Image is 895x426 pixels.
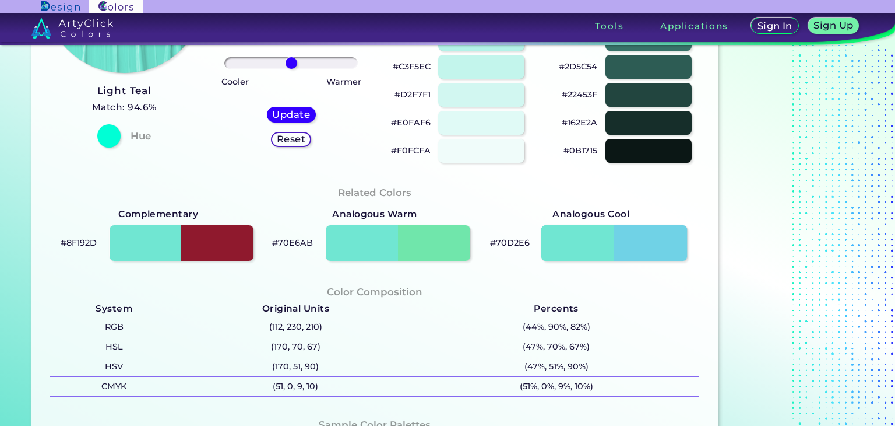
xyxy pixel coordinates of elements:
[221,75,249,89] p: Cooler
[811,19,857,33] a: Sign Up
[753,19,796,33] a: Sign In
[413,301,699,316] h5: Percents
[41,1,80,12] img: ArtyClick Design logo
[50,357,178,376] p: HSV
[413,357,699,376] p: (47%, 51%, 90%)
[131,128,151,145] h4: Hue
[490,236,530,250] p: #70D2E6
[50,317,178,337] p: RGB
[391,144,431,158] p: #F0FCFA
[391,116,431,130] p: #E0FAF6
[326,75,361,89] p: Warmer
[552,207,629,222] strong: Analogous Cool
[413,337,699,357] p: (47%, 70%, 67%)
[393,60,431,74] p: #C3F5EC
[50,337,178,357] p: HSL
[816,21,852,30] h5: Sign Up
[559,60,597,74] p: #2D5C54
[394,88,431,102] p: #D2F7F1
[338,184,411,201] h4: Related Colors
[92,84,157,98] h3: Light Teal
[50,301,178,316] h5: System
[413,317,699,337] p: (44%, 90%, 82%)
[118,207,198,222] strong: Complementary
[272,236,313,250] p: #70E6AB
[92,82,157,116] a: Light Teal Match: 94.6%
[31,18,114,39] img: logo_artyclick_colors_white.svg
[759,22,791,30] h5: Sign In
[178,301,414,316] h5: Original Units
[563,144,597,158] p: #0B1715
[92,100,157,115] h5: Match: 94.6%
[595,22,623,30] h3: Tools
[274,110,308,119] h5: Update
[178,337,414,357] p: (170, 70, 67)
[327,284,422,301] h4: Color Composition
[178,377,414,396] p: (51, 0, 9, 10)
[332,207,417,222] strong: Analogous Warm
[61,236,97,250] p: #8F192D
[178,357,414,376] p: (170, 51, 90)
[562,116,597,130] p: #162E2A
[278,135,304,144] h5: Reset
[50,377,178,396] p: CMYK
[413,377,699,396] p: (51%, 0%, 9%, 10%)
[178,317,414,337] p: (112, 230, 210)
[660,22,728,30] h3: Applications
[562,88,597,102] p: #22453F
